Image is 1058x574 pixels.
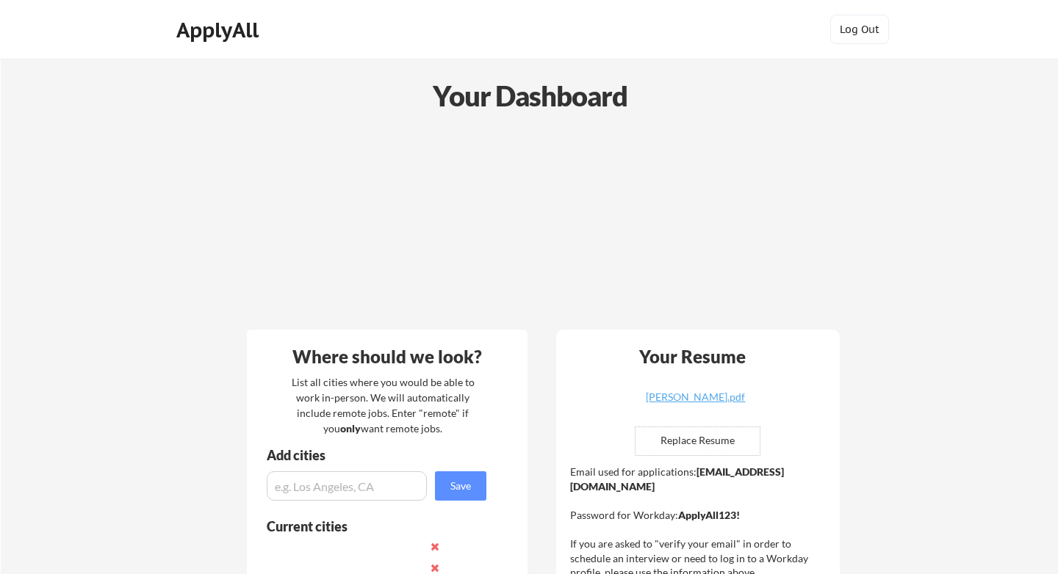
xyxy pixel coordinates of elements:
[570,465,784,493] strong: [EMAIL_ADDRESS][DOMAIN_NAME]
[830,15,889,44] button: Log Out
[608,392,783,402] div: [PERSON_NAME].pdf
[435,471,486,501] button: Save
[282,374,484,436] div: List all cities where you would be able to work in-person. We will automatically include remote j...
[267,520,470,533] div: Current cities
[267,448,490,462] div: Add cities
[340,422,361,435] strong: only
[176,18,263,43] div: ApplyAll
[608,392,783,415] a: [PERSON_NAME].pdf
[620,348,766,366] div: Your Resume
[267,471,427,501] input: e.g. Los Angeles, CA
[1,75,1058,117] div: Your Dashboard
[678,509,740,521] strong: ApplyAll123!
[251,348,524,366] div: Where should we look?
